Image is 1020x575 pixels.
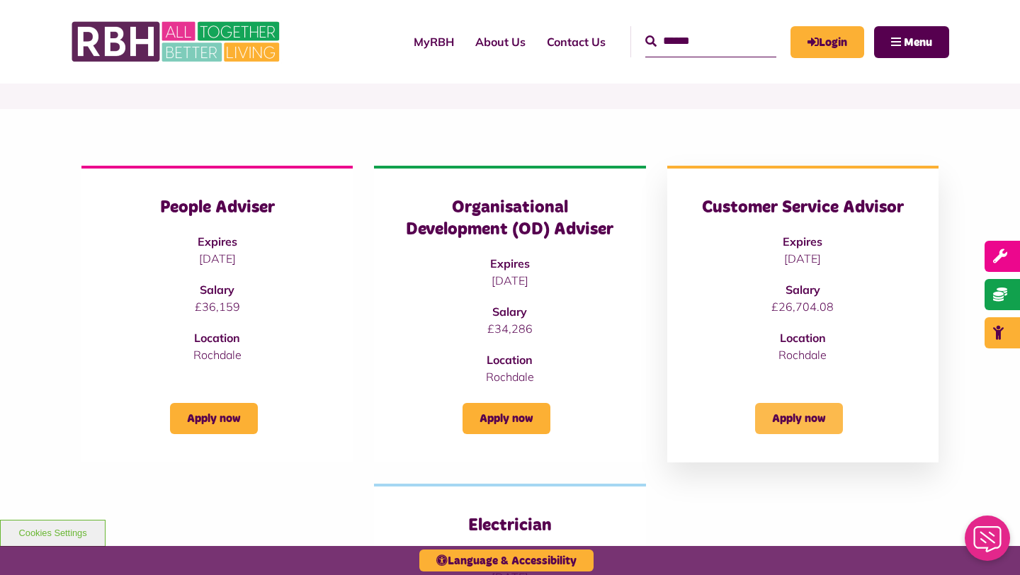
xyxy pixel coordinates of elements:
[110,346,324,363] p: Rochdale
[110,197,324,219] h3: People Adviser
[403,23,465,61] a: MyRBH
[402,320,617,337] p: £34,286
[755,403,843,434] a: Apply now
[71,14,283,69] img: RBH
[463,403,550,434] a: Apply now
[874,26,949,58] button: Navigation
[170,403,258,434] a: Apply now
[490,256,530,271] strong: Expires
[198,234,237,249] strong: Expires
[790,26,864,58] a: MyRBH
[696,346,910,363] p: Rochdale
[780,331,826,345] strong: Location
[492,304,527,319] strong: Salary
[536,23,616,61] a: Contact Us
[956,511,1020,575] iframe: Netcall Web Assistant for live chat
[645,26,776,57] input: Search
[402,272,617,289] p: [DATE]
[110,250,324,267] p: [DATE]
[110,298,324,315] p: £36,159
[786,283,820,297] strong: Salary
[696,250,910,267] p: [DATE]
[696,197,910,219] h3: Customer Service Advisor
[783,234,822,249] strong: Expires
[904,37,932,48] span: Menu
[696,298,910,315] p: £26,704.08
[402,368,617,385] p: Rochdale
[200,283,234,297] strong: Salary
[465,23,536,61] a: About Us
[419,550,594,571] button: Language & Accessibility
[487,353,533,367] strong: Location
[402,515,617,537] h3: Electrician
[194,331,240,345] strong: Location
[402,197,617,241] h3: Organisational Development (OD) Adviser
